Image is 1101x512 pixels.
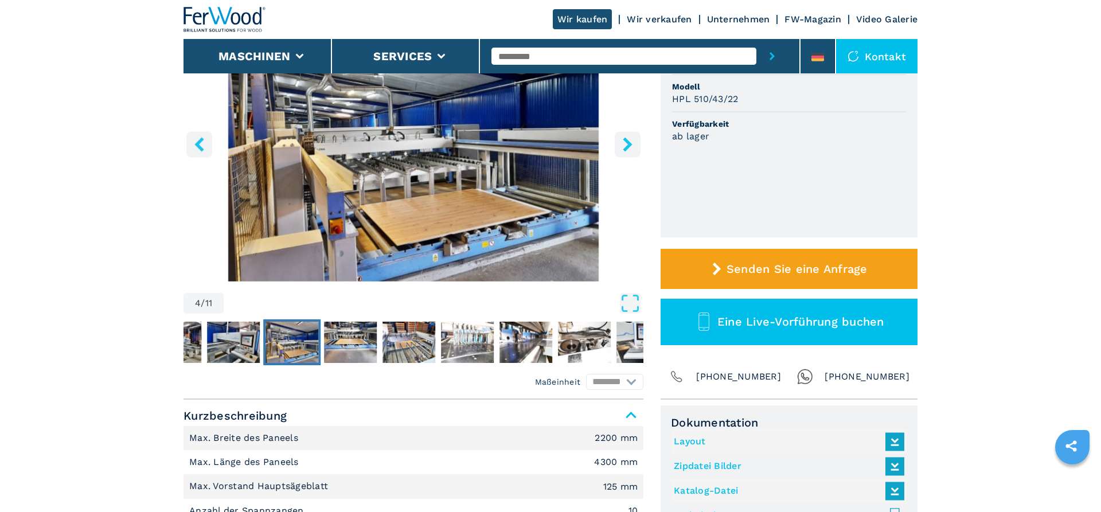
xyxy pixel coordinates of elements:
[671,416,907,429] span: Dokumentation
[189,432,301,444] p: Max. Breite des Paneels
[784,14,841,25] a: FW-Magazin
[441,322,494,363] img: 567b9c258d5b45a3b4e021d9079a0739
[558,322,611,363] img: 9c0513569d29ad678cd18d18a4bd6801
[672,118,906,130] span: Verfügbarkeit
[186,131,212,157] button: left-button
[674,482,899,501] a: Katalog-Datei
[615,131,641,157] button: right-button
[497,319,555,365] button: Go to Slide 8
[627,14,692,25] a: Wir verkaufen
[183,7,266,32] img: Ferwood
[825,369,909,385] span: [PHONE_NUMBER]
[674,432,899,451] a: Layout
[672,81,906,92] span: Modell
[836,39,918,73] div: Kontakt
[382,322,435,363] img: 8115137e8ce0e5caf75344c63c6c1df8
[696,369,781,385] span: [PHONE_NUMBER]
[535,376,581,388] em: Maßeinheit
[324,322,377,363] img: 04fb84d8f82569ab4a3f3f14bebdf4d5
[595,433,638,443] em: 2200 mm
[146,319,606,365] nav: Thumbnail Navigation
[553,9,612,29] a: Wir kaufen
[195,299,201,308] span: 4
[661,299,918,345] button: Eine Live-Vorführung buchen
[594,458,638,467] em: 4300 mm
[672,130,709,143] h3: ab lager
[205,299,213,308] span: 11
[672,92,738,105] h3: HPL 510/43/22
[263,319,321,365] button: Go to Slide 4
[1057,432,1086,460] a: sharethis
[439,319,496,365] button: Go to Slide 7
[603,482,638,491] em: 125 mm
[373,49,432,63] button: Services
[674,457,899,476] a: Zipdatei Bilder
[380,319,438,365] button: Go to Slide 6
[614,319,671,365] button: Go to Slide 10
[183,3,643,282] img: Plattensäge mit automatischer Beschickung HOLZMA HPL 510/43/22
[616,322,669,363] img: 7cea998280a74ae810eb5ba214f3acb5
[727,262,868,276] span: Senden Sie eine Anfrage
[183,405,643,426] span: Kurzbeschreibung
[218,49,290,63] button: Maschinen
[227,293,641,314] button: Open Fullscreen
[717,315,884,329] span: Eine Live-Vorführung buchen
[848,50,859,62] img: Kontakt
[856,14,918,25] a: Video Galerie
[207,322,260,363] img: 44e8e00cf3f6bd8e99491d5ad81b711c
[205,319,262,365] button: Go to Slide 3
[1052,460,1092,503] iframe: Chat
[322,319,379,365] button: Go to Slide 5
[499,322,552,363] img: 135543fc37746805de76eea394c2879f
[797,369,813,385] img: Whatsapp
[189,480,331,493] p: Max. Vorstand Hauptsägeblatt
[183,3,643,282] div: Go to Slide 4
[189,456,302,468] p: Max. Länge des Paneels
[556,319,613,365] button: Go to Slide 9
[707,14,770,25] a: Unternehmen
[756,39,788,73] button: submit-button
[669,369,685,385] img: Phone
[201,299,205,308] span: /
[661,249,918,289] button: Senden Sie eine Anfrage
[266,322,318,363] img: b63b41012d61e06b0e3ed18b98d2d1a3
[149,322,201,363] img: e8d307082c799b89169036ae79629195
[146,319,204,365] button: Go to Slide 2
